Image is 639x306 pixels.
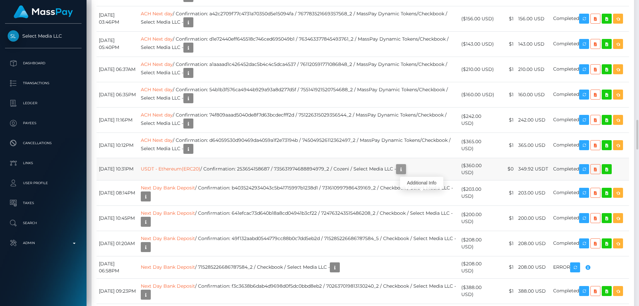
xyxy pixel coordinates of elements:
[516,107,551,133] td: 242.00 USD
[5,175,82,191] a: User Profile
[551,107,629,133] td: Completed
[138,180,459,205] td: / Confirmation: b4035242934043c5b41715997b1238d1 / 731610997986439169_2 / Checkbook / Select Medi...
[459,107,497,133] td: ($242.00 USD)
[141,283,195,289] a: Next Day Bank Deposit
[97,205,138,231] td: [DATE] 10:45PM
[5,55,82,72] a: Dashboard
[516,82,551,107] td: 160.00 USD
[8,118,79,128] p: Payees
[141,264,195,270] a: Next Day Bank Deposit
[516,57,551,82] td: 210.00 USD
[138,31,459,57] td: / Confirmation: d1e72440eff645518c746ced695049b1 / 763463377845493761_2 / MassPay Dynamic Tokens/...
[516,180,551,205] td: 203.00 USD
[551,231,629,256] td: Completed
[141,87,173,93] a: ACH Next day
[5,235,82,251] a: Admin
[138,231,459,256] td: / Confirmation: 49f132aabd0544779cc88b0c7dd5eb2d / 715285226686787584_5 / Checkbook / Select Medi...
[97,278,138,304] td: [DATE] 09:23PM
[551,180,629,205] td: Completed
[138,107,459,133] td: / Confirmation: 74f809aaad5040de8f7d63bcdecfff2d / 751226315029356544_2 / MassPay Dynamic Tokens/...
[551,133,629,158] td: Completed
[459,231,497,256] td: ($208.00 USD)
[459,256,497,278] td: ($208.00 USD)
[141,235,195,241] a: Next Day Bank Deposit
[5,95,82,112] a: Ledger
[141,210,195,216] a: Next Day Bank Deposit
[551,158,629,180] td: Completed
[459,278,497,304] td: ($388.00 USD)
[138,57,459,82] td: / Confirmation: a1aaaad1c426452dac5b4c4c5dca4537 / 761120591771086848_2 / MassPay Dynamic Tokens/...
[516,278,551,304] td: 388.00 USD
[497,158,516,180] td: $0
[459,57,497,82] td: ($210.00 USD)
[516,31,551,57] td: 143.00 USD
[138,6,459,31] td: / Confirmation: a42c2709f77c4731a70350d5e15094fa / 767783521669357568_2 / MassPay Dynamic Tokens/...
[141,185,195,191] a: Next Day Bank Deposit
[516,6,551,31] td: 156.00 USD
[497,6,516,31] td: $1
[8,138,79,148] p: Cancellations
[8,58,79,68] p: Dashboard
[516,133,551,158] td: 365.00 USD
[5,33,82,39] span: Select Media LLC
[516,231,551,256] td: 208.00 USD
[459,180,497,205] td: ($203.00 USD)
[497,107,516,133] td: $1
[459,31,497,57] td: ($143.00 USD)
[497,31,516,57] td: $1
[497,57,516,82] td: $1
[497,256,516,278] td: $1
[138,278,459,304] td: / Confirmation: f3c3638b6dab4d9698d0f5dc0bbd8eb2 / 702637019813130240_2 / Checkbook / Select Medi...
[138,205,459,231] td: / Confirmation: 641efcac73d640b18a8cd04941b3cf22 / 724763243515486208_2 / Checkbook / Select Medi...
[497,278,516,304] td: $1
[551,82,629,107] td: Completed
[138,158,459,180] td: / Confirmation: 253654158687 / 735631974688894979_2 / Cozeni / Select Media LLC -
[8,238,79,248] p: Admin
[5,195,82,211] a: Taxes
[459,6,497,31] td: ($156.00 USD)
[497,231,516,256] td: $1
[138,82,459,107] td: / Confirmation: 54b1b3f576ca4944b929a93a8d277d5f / 755141921520754688_2 / MassPay Dynamic Tokens/...
[5,135,82,152] a: Cancellations
[8,98,79,108] p: Ledger
[400,177,443,189] div: Additional Info
[459,205,497,231] td: ($200.00 USD)
[8,158,79,168] p: Links
[141,137,173,143] a: ACH Next day
[459,133,497,158] td: ($365.00 USD)
[8,198,79,208] p: Taxes
[5,215,82,231] a: Search
[8,30,19,42] img: Select Media LLC
[551,205,629,231] td: Completed
[551,278,629,304] td: Completed
[141,36,173,42] a: ACH Next day
[97,82,138,107] td: [DATE] 06:35PM
[497,133,516,158] td: $1
[141,61,173,67] a: ACH Next day
[497,205,516,231] td: $1
[5,75,82,92] a: Transactions
[459,158,497,180] td: ($360.00 USD)
[97,31,138,57] td: [DATE] 05:40PM
[141,166,200,172] a: USDT - Ethereum(ERC20)
[97,231,138,256] td: [DATE] 01:20AM
[141,112,173,118] a: ACH Next day
[459,82,497,107] td: ($160.00 USD)
[97,158,138,180] td: [DATE] 10:31PM
[141,11,173,17] a: ACH Next day
[138,133,459,158] td: / Confirmation: d64059530d90469da4059a1f2e73194b / 745049526112362497_2 / MassPay Dynamic Tokens/...
[138,256,459,278] td: / 715285226686787584_2 / Checkbook / Select Media LLC -
[497,82,516,107] td: $1
[516,158,551,180] td: 349.92 USDT
[8,178,79,188] p: User Profile
[97,6,138,31] td: [DATE] 03:46PM
[97,180,138,205] td: [DATE] 08:14PM
[14,5,73,18] img: MassPay Logo
[516,256,551,278] td: 208.00 USD
[551,6,629,31] td: Completed
[97,57,138,82] td: [DATE] 06:37AM
[516,205,551,231] td: 200.00 USD
[97,107,138,133] td: [DATE] 11:16PM
[551,31,629,57] td: Completed
[97,133,138,158] td: [DATE] 10:12PM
